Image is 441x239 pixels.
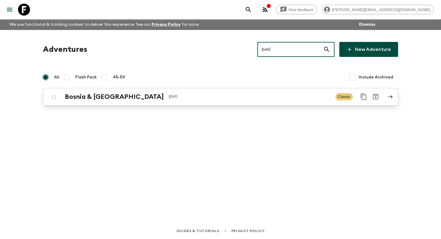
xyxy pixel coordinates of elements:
span: [PERSON_NAME][EMAIL_ADDRESS][DOMAIN_NAME] [329,7,433,12]
h2: Bosnia & [GEOGRAPHIC_DATA] [65,93,164,101]
button: Duplicate for 45-59 [358,91,370,103]
span: 45-59 [113,74,125,80]
a: Give feedback [276,5,317,14]
button: search adventures [242,4,254,16]
div: [PERSON_NAME][EMAIL_ADDRESS][DOMAIN_NAME] [322,5,434,14]
span: Give feedback [285,7,317,12]
a: Privacy Policy [231,228,265,234]
a: Guides & Tutorials [176,228,219,234]
a: Privacy Policy [151,22,181,27]
button: Archive [370,91,382,103]
span: Classic [335,93,353,100]
span: All [54,74,59,80]
span: Include Archived [358,74,393,80]
p: BM1 [169,93,331,100]
input: e.g. AR1, Argentina [257,41,323,58]
a: New Adventure [339,42,398,57]
a: Bosnia & [GEOGRAPHIC_DATA]BM1ClassicDuplicate for 45-59Archive [43,88,398,105]
button: menu [4,4,16,16]
span: Flash Pack [75,74,97,80]
p: We use functional & tracking cookies to deliver this experience. See our for more. [7,19,202,30]
button: Dismiss [358,20,377,29]
h1: Adventures [43,43,87,55]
